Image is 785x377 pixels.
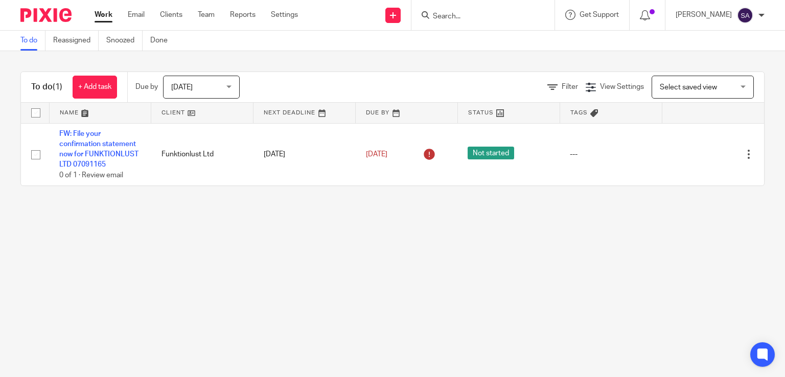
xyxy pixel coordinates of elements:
[20,31,45,51] a: To do
[271,10,298,20] a: Settings
[59,172,123,179] span: 0 of 1 · Review email
[128,10,145,20] a: Email
[737,7,753,23] img: svg%3E
[432,12,524,21] input: Search
[570,110,588,115] span: Tags
[73,76,117,99] a: + Add task
[230,10,256,20] a: Reports
[20,8,72,22] img: Pixie
[53,31,99,51] a: Reassigned
[468,147,514,159] span: Not started
[253,123,356,185] td: [DATE]
[562,83,578,90] span: Filter
[150,31,175,51] a: Done
[151,123,253,185] td: Funktionlust Ltd
[676,10,732,20] p: [PERSON_NAME]
[160,10,182,20] a: Clients
[95,10,112,20] a: Work
[580,11,619,18] span: Get Support
[135,82,158,92] p: Due by
[59,130,138,169] a: FW: File your confirmation statement now for FUNKTIONLUST LTD 07091165
[660,84,717,91] span: Select saved view
[198,10,215,20] a: Team
[53,83,62,91] span: (1)
[600,83,644,90] span: View Settings
[366,151,387,158] span: [DATE]
[171,84,193,91] span: [DATE]
[31,82,62,92] h1: To do
[570,149,652,159] div: ---
[106,31,143,51] a: Snoozed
